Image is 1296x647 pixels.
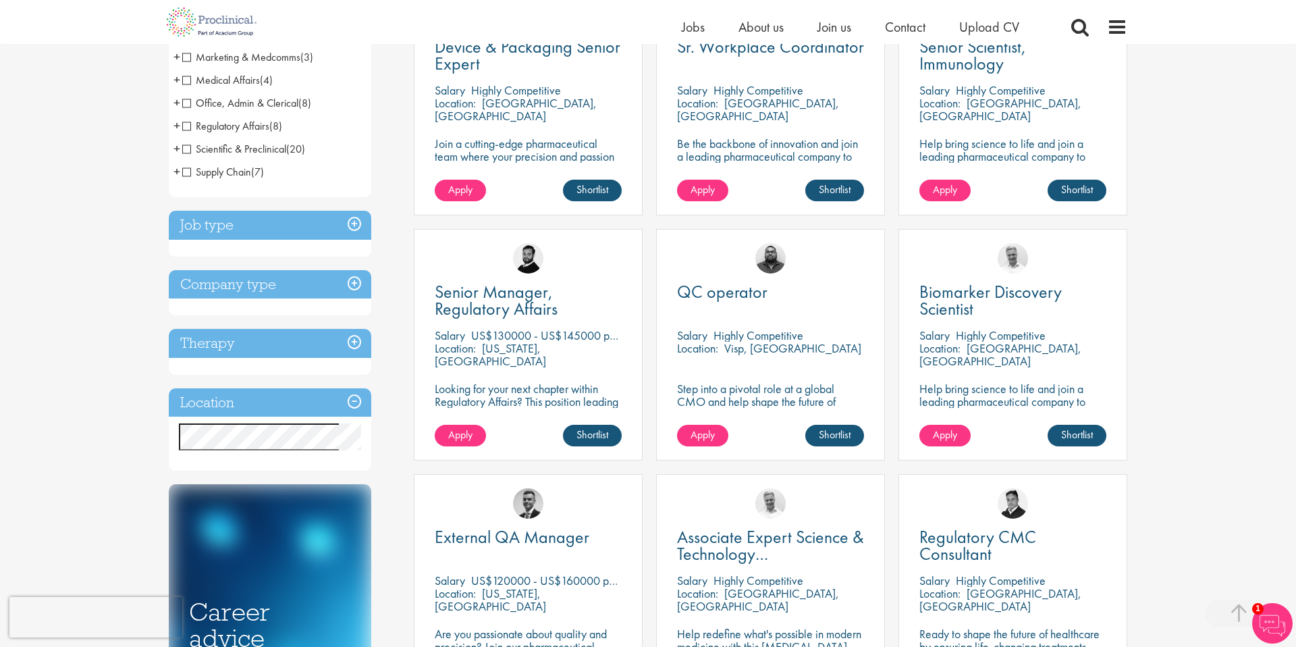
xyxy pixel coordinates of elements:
p: [US_STATE], [GEOGRAPHIC_DATA] [435,586,546,614]
a: External QA Manager [435,529,622,546]
span: External QA Manager [435,525,589,548]
span: (8) [269,119,282,133]
p: [GEOGRAPHIC_DATA], [GEOGRAPHIC_DATA] [919,95,1081,124]
a: Device & Packaging Senior Expert [435,38,622,72]
span: Marketing & Medcomms [182,50,300,64]
a: Contact [885,18,925,36]
span: (8) [298,96,311,110]
span: Salary [919,82,950,98]
p: Join a cutting-edge pharmaceutical team where your precision and passion for quality will help sh... [435,137,622,188]
p: Highly Competitive [956,82,1046,98]
a: Shortlist [563,180,622,201]
a: QC operator [677,284,864,301]
span: QC operator [677,280,767,303]
span: Location: [677,340,718,356]
span: (4) [260,73,273,87]
a: Apply [919,425,971,446]
h3: Job type [169,211,371,240]
span: Senior Manager, Regulatory Affairs [435,280,558,320]
p: [US_STATE], [GEOGRAPHIC_DATA] [435,340,546,369]
p: US$120000 - US$160000 per annum [471,573,651,588]
span: Location: [919,586,961,601]
span: Location: [919,95,961,111]
span: Location: [677,586,718,601]
span: Salary [677,328,707,343]
span: Apply [691,182,715,197]
iframe: reCAPTCHA [9,597,182,638]
h3: Company type [169,270,371,299]
span: + [173,47,180,67]
span: Supply Chain [182,165,264,179]
img: Nick Walker [513,243,543,274]
p: Visp, [GEOGRAPHIC_DATA] [724,340,861,356]
a: Join us [817,18,851,36]
h3: Therapy [169,329,371,358]
p: [GEOGRAPHIC_DATA], [GEOGRAPHIC_DATA] [435,95,597,124]
span: Marketing & Medcomms [182,50,313,64]
span: Apply [933,182,957,197]
span: Salary [435,573,465,588]
span: Apply [448,428,473,442]
a: Regulatory CMC Consultant [919,529,1106,563]
span: Upload CV [959,18,1019,36]
span: Senior Scientist, Immunology [919,35,1026,75]
span: Regulatory Affairs [182,119,269,133]
span: + [173,115,180,136]
a: Shortlist [1048,180,1106,201]
a: Joshua Bye [998,243,1028,274]
a: Jobs [682,18,705,36]
a: Senior Manager, Regulatory Affairs [435,284,622,317]
a: Apply [435,180,486,201]
span: (7) [251,165,264,179]
span: Medical Affairs [182,73,273,87]
a: About us [738,18,784,36]
p: Step into a pivotal role at a global CMO and help shape the future of healthcare manufacturing. [677,382,864,421]
span: Apply [448,182,473,197]
span: Salary [435,328,465,343]
a: Shortlist [563,425,622,446]
span: Salary [919,328,950,343]
span: (3) [300,50,313,64]
a: Apply [919,180,971,201]
p: Be the backbone of innovation and join a leading pharmaceutical company to help keep life-changin... [677,137,864,188]
img: Joshua Bye [755,488,786,519]
span: Supply Chain [182,165,251,179]
span: Location: [919,340,961,356]
span: Device & Packaging Senior Expert [435,35,620,75]
span: Salary [919,573,950,588]
a: Senior Scientist, Immunology [919,38,1106,72]
img: Peter Duvall [998,488,1028,519]
span: Apply [933,428,957,442]
img: Ashley Bennett [755,243,786,274]
p: US$130000 - US$145000 per annum [471,328,652,343]
p: [GEOGRAPHIC_DATA], [GEOGRAPHIC_DATA] [919,586,1081,614]
p: [GEOGRAPHIC_DATA], [GEOGRAPHIC_DATA] [677,586,839,614]
span: Medical Affairs [182,73,260,87]
span: Regulatory Affairs [182,119,282,133]
span: 1 [1252,603,1264,615]
span: (20) [286,142,305,156]
span: Salary [677,82,707,98]
p: Highly Competitive [713,82,803,98]
span: Scientific & Preclinical [182,142,305,156]
a: Shortlist [805,425,864,446]
img: Alex Bill [513,488,543,519]
span: + [173,161,180,182]
p: Looking for your next chapter within Regulatory Affairs? This position leading projects and worki... [435,382,622,434]
a: Apply [677,425,728,446]
span: Biomarker Discovery Scientist [919,280,1062,320]
a: Sr. Workplace Coordinator [677,38,864,55]
span: Location: [435,340,476,356]
img: Chatbot [1252,603,1293,644]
